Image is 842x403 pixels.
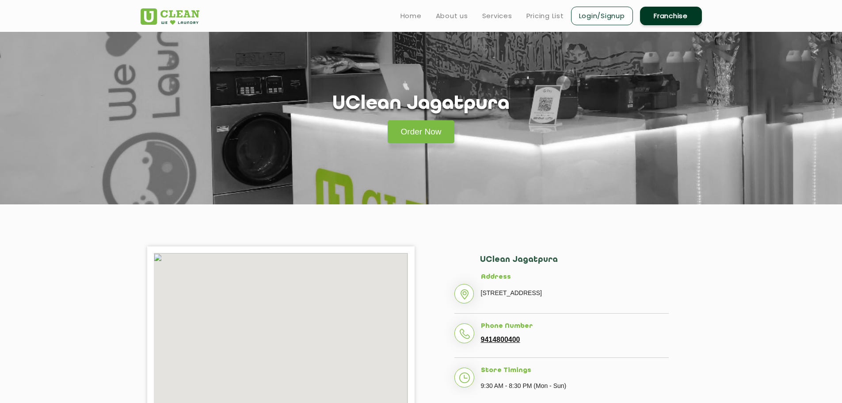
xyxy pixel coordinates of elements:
a: Franchise [640,7,702,25]
p: 9:30 AM - 8:30 PM (Mon - Sun) [481,379,669,392]
a: Login/Signup [571,7,633,25]
h5: Phone Number [481,322,669,330]
img: UClean Laundry and Dry Cleaning [141,8,199,25]
a: About us [436,11,468,21]
a: Home [400,11,422,21]
a: Order Now [388,120,455,143]
h5: Address [481,273,669,281]
h5: Store Timings [481,367,669,375]
h1: UClean Jagatpura [332,93,510,115]
a: Pricing List [526,11,564,21]
a: Services [482,11,512,21]
h2: UClean Jagatpura [480,255,669,273]
p: [STREET_ADDRESS] [481,286,669,299]
a: 9414800400 [481,336,520,344]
